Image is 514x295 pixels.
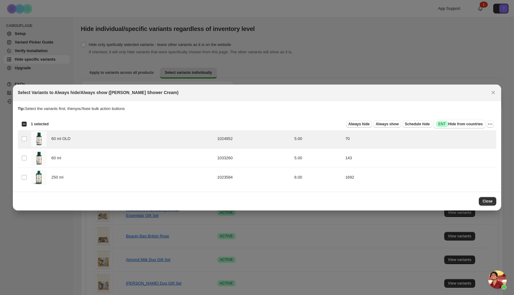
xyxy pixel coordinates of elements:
button: Always show [373,120,401,128]
button: Always hide [346,120,372,128]
button: Close [479,197,496,206]
span: 250 ml [51,174,67,180]
span: 60 ml [51,155,65,161]
span: Hide from countries [436,121,483,127]
td: 1023584 [215,168,292,187]
span: 1 selected [31,122,49,127]
p: Select the variants first, then you'll see bulk action buttons [18,106,496,112]
h2: Select Variants to Always hide/Always show ([PERSON_NAME] Shower Cream) [18,89,178,96]
button: Close [489,88,497,97]
td: 70 [344,129,496,149]
td: 143 [344,149,496,168]
button: More actions [486,120,494,128]
button: SuccessENTHide from countries [434,120,485,128]
strong: Tip: [18,106,25,111]
span: Schedule hide [405,122,430,127]
td: 1024952 [215,129,292,149]
td: 5.00 [292,129,344,149]
td: 5.00 [292,149,344,168]
div: Chat öffnen [488,270,507,289]
td: 1692 [344,168,496,187]
img: SHEA_SHOWER_CREAM_250ml_1_INABCPS077_5c5d4ef1-fe06-4ff6-9cb1-e2ccd9e6bc59.jpg [31,170,47,185]
img: SHEA_2520SHOWER_2520CREAM__60ml_1_INABUPS408.jpg [31,131,47,146]
span: Always show [376,122,399,127]
button: Schedule hide [402,120,432,128]
span: ENT [438,122,446,127]
span: Close [482,199,493,204]
img: SHEA_2520SHOWER_2520CREAM__60ml_1_INABUPS408.jpg [31,150,47,166]
span: Always hide [348,122,370,127]
td: 1033260 [215,149,292,168]
td: 8.00 [292,168,344,187]
span: 60 ml OLD [51,136,74,142]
